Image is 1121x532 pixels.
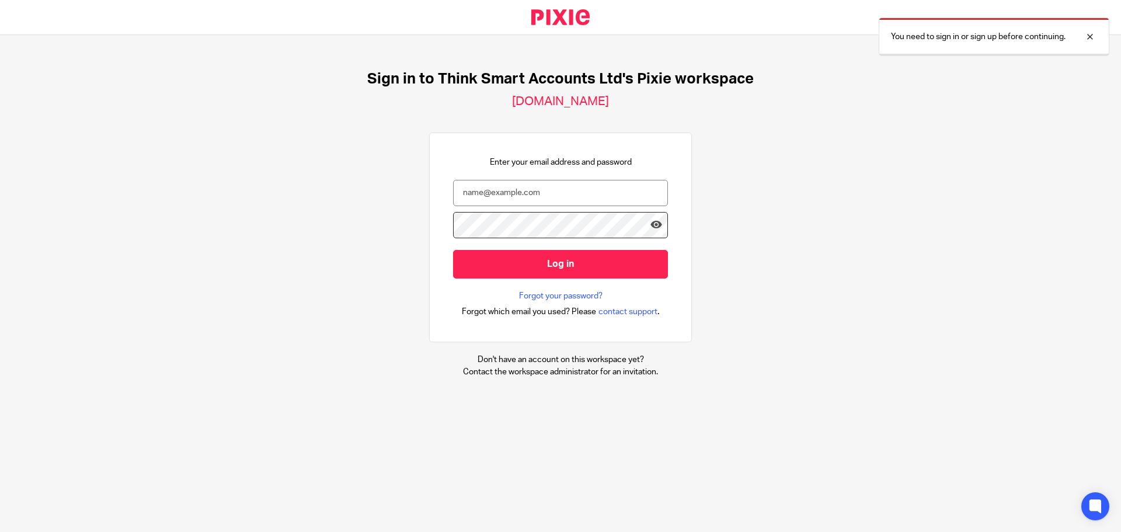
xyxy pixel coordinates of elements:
h1: Sign in to Think Smart Accounts Ltd's Pixie workspace [367,70,754,88]
input: Log in [453,250,668,279]
div: . [462,305,660,318]
a: Forgot your password? [519,290,603,302]
span: Forgot which email you used? Please [462,306,596,318]
p: Enter your email address and password [490,157,632,168]
h2: [DOMAIN_NAME] [512,94,609,109]
input: name@example.com [453,180,668,206]
p: You need to sign in or sign up before continuing. [891,31,1066,43]
p: Don't have an account on this workspace yet? [463,354,658,366]
span: contact support [598,306,657,318]
p: Contact the workspace administrator for an invitation. [463,366,658,378]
